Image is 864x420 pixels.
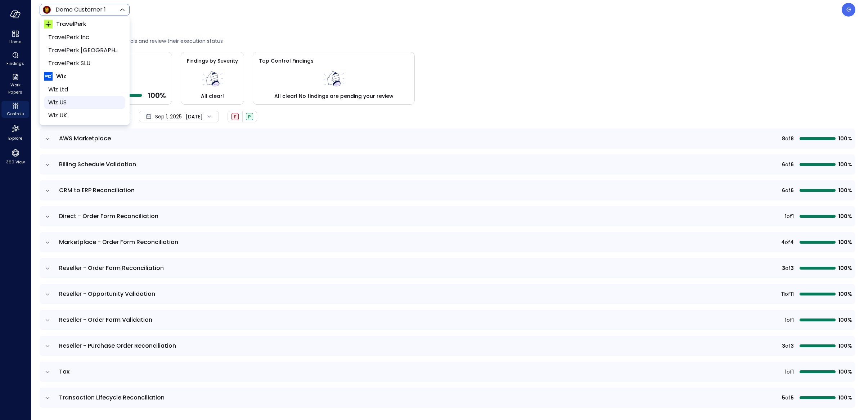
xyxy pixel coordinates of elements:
span: Wiz [56,72,66,81]
li: Wiz Ltd [44,83,125,96]
li: Wiz US [44,96,125,109]
span: TravelPerk [GEOGRAPHIC_DATA] [48,46,120,55]
li: TravelPerk SLU [44,57,125,70]
img: TravelPerk [44,20,53,28]
span: Wiz AU [48,124,120,133]
li: TravelPerk UK [44,44,125,57]
li: Wiz UK [44,109,125,122]
img: Wiz [44,72,53,81]
span: TravelPerk Inc [48,33,120,42]
span: TravelPerk [56,20,86,28]
span: Wiz US [48,98,120,107]
span: TravelPerk SLU [48,59,120,68]
span: Wiz UK [48,111,120,120]
li: Wiz AU [44,122,125,135]
span: Wiz Ltd [48,85,120,94]
li: TravelPerk Inc [44,31,125,44]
